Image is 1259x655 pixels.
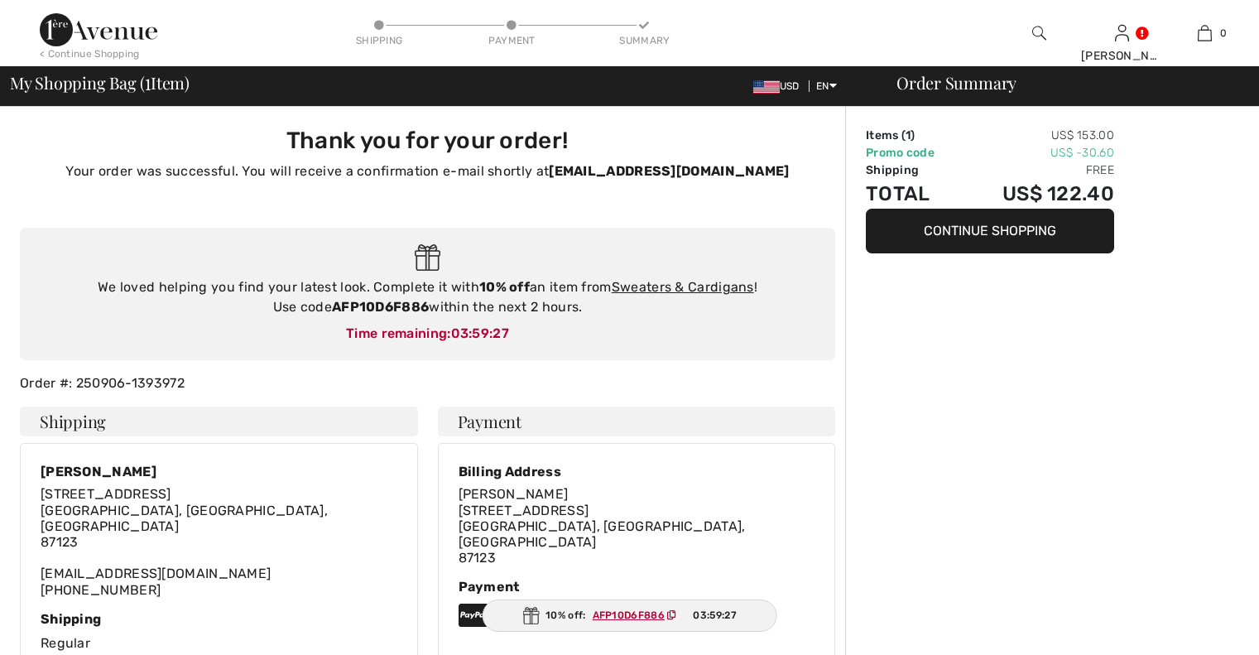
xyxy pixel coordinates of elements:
[753,80,806,92] span: USD
[438,407,836,436] h4: Payment
[41,611,397,627] div: Shipping
[459,486,569,502] span: [PERSON_NAME]
[332,299,429,315] strong: AFP10D6F886
[482,600,777,632] div: 10% off:
[415,244,440,272] img: Gift.svg
[549,163,789,179] strong: [EMAIL_ADDRESS][DOMAIN_NAME]
[866,161,960,179] td: Shipping
[1198,23,1212,43] img: My Bag
[906,128,911,142] span: 1
[960,179,1114,209] td: US$ 122.40
[41,486,328,550] span: [STREET_ADDRESS] [GEOGRAPHIC_DATA], [GEOGRAPHIC_DATA], [GEOGRAPHIC_DATA] 87123
[1081,47,1162,65] div: [PERSON_NAME]
[522,607,539,624] img: Gift.svg
[487,33,536,48] div: Payment
[40,13,157,46] img: 1ère Avenue
[693,608,736,623] span: 03:59:27
[816,80,837,92] span: EN
[593,609,665,621] ins: AFP10D6F886
[612,279,754,295] a: Sweaters & Cardigans
[40,46,140,61] div: < Continue Shopping
[41,464,397,479] div: [PERSON_NAME]
[30,127,825,155] h3: Thank you for your order!
[41,611,397,653] div: Regular
[10,75,190,91] span: My Shopping Bag ( Item)
[866,144,960,161] td: Promo code
[20,407,418,436] h4: Shipping
[1164,23,1245,43] a: 0
[459,579,815,595] div: Payment
[1115,23,1129,43] img: My Info
[1032,23,1046,43] img: search the website
[145,70,151,92] span: 1
[36,277,819,317] div: We loved helping you find your latest look. Complete it with an item from ! Use code within the n...
[866,179,960,209] td: Total
[753,80,780,94] img: US Dollar
[36,324,819,344] div: Time remaining:
[866,127,960,144] td: Items ( )
[960,161,1114,179] td: Free
[479,279,530,295] strong: 10% off
[866,209,1114,253] button: Continue Shopping
[41,486,397,597] div: [EMAIL_ADDRESS][DOMAIN_NAME] [PHONE_NUMBER]
[877,75,1249,91] div: Order Summary
[1115,25,1129,41] a: Sign In
[960,127,1114,144] td: US$ 153.00
[451,325,509,341] span: 03:59:27
[960,144,1114,161] td: US$ -30.60
[619,33,669,48] div: Summary
[354,33,404,48] div: Shipping
[459,464,815,479] div: Billing Address
[459,503,746,566] span: [STREET_ADDRESS] [GEOGRAPHIC_DATA], [GEOGRAPHIC_DATA], [GEOGRAPHIC_DATA] 87123
[1220,26,1227,41] span: 0
[10,373,845,393] div: Order #: 250906-1393972
[30,161,825,181] p: Your order was successful. You will receive a confirmation e-mail shortly at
